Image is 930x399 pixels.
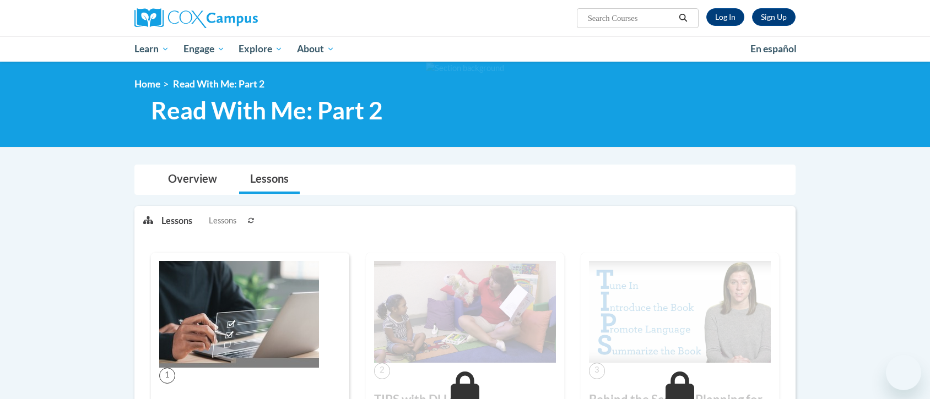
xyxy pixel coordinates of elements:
img: Course Image [374,261,556,363]
a: Cox Campus [134,8,344,28]
a: Log In [706,8,744,26]
a: Learn [127,36,176,62]
span: Engage [183,42,225,56]
img: Cox Campus [134,8,258,28]
span: 2 [374,363,390,379]
span: Lessons [209,215,236,227]
span: En español [750,43,797,54]
span: Read With Me: Part 2 [173,78,264,90]
a: Overview [157,165,228,194]
input: Search Courses [587,12,675,25]
img: Course Image [159,261,319,368]
iframe: Button to launch messaging window [886,355,921,390]
a: Home [134,78,160,90]
p: Lessons [161,215,192,227]
span: Read With Me: Part 2 [151,96,383,125]
a: Engage [176,36,232,62]
a: Register [752,8,796,26]
button: Search [675,12,691,25]
span: 1 [159,368,175,384]
a: Explore [231,36,290,62]
span: Learn [134,42,169,56]
div: Main menu [118,36,812,62]
span: Explore [239,42,283,56]
a: En español [743,37,804,61]
span: About [297,42,334,56]
img: Section background [426,62,504,74]
span: 3 [589,363,605,379]
a: Lessons [239,165,300,194]
a: About [290,36,342,62]
img: Course Image [589,261,771,363]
